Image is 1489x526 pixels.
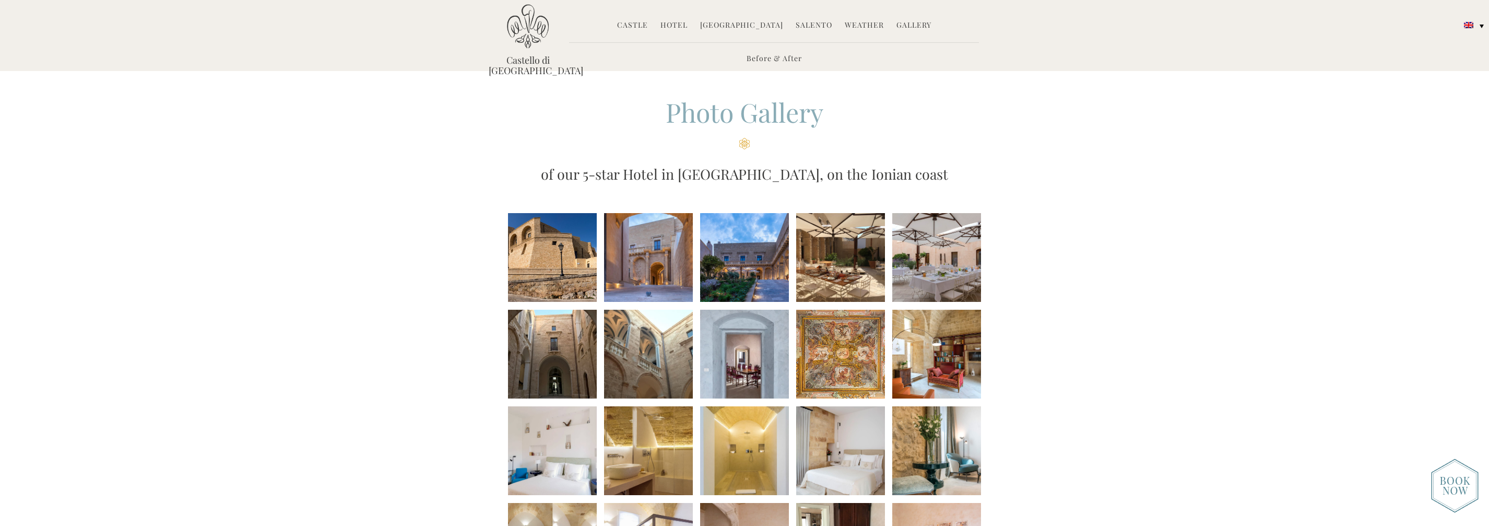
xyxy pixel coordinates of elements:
h3: of our 5-star Hotel in [GEOGRAPHIC_DATA], on the Ionian coast [489,163,1000,184]
a: Castello di [GEOGRAPHIC_DATA] [489,55,567,76]
a: Salento [796,20,832,32]
a: Gallery [896,20,931,32]
a: [GEOGRAPHIC_DATA] [700,20,783,32]
a: Weather [845,20,884,32]
img: Castello di Ugento [507,4,549,49]
a: Castle [617,20,648,32]
a: Hotel [660,20,688,32]
img: new-booknow.png [1431,459,1479,513]
img: English [1464,22,1473,28]
h2: Photo Gallery [489,95,1000,149]
a: Before & After [747,53,802,65]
